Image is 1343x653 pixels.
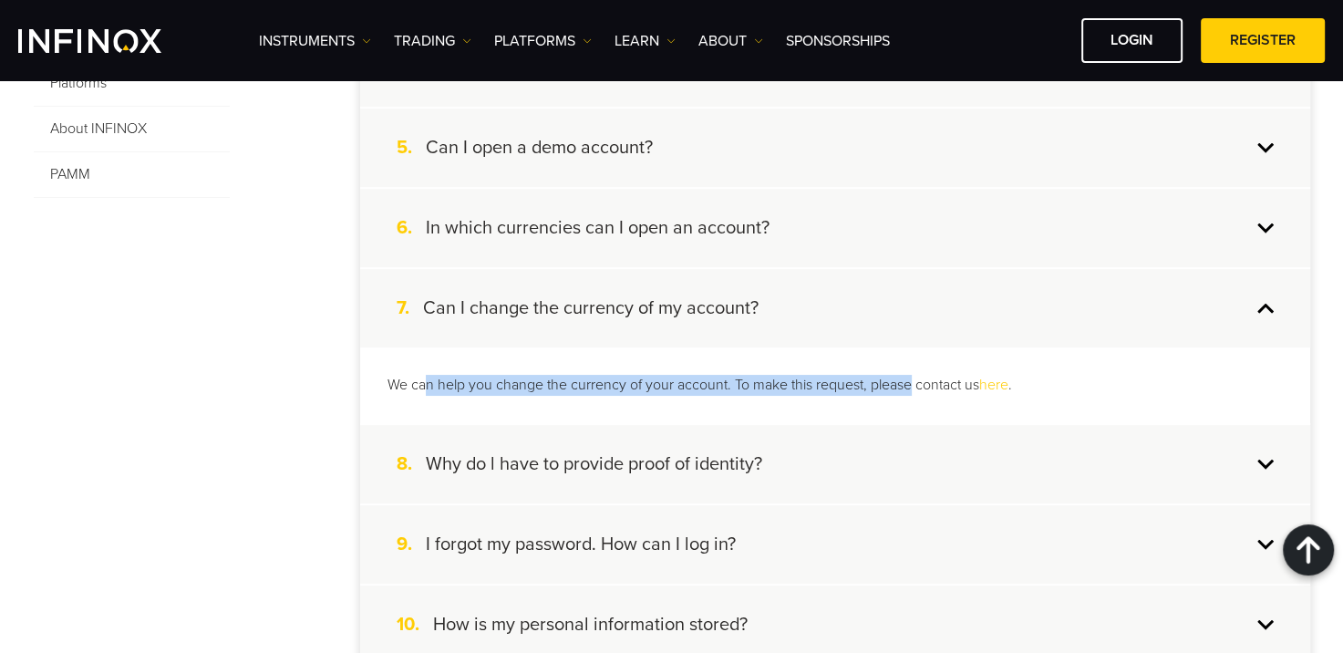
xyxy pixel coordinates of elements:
h4: I forgot my password. How can I log in? [426,533,736,556]
span: PAMM [34,152,230,198]
a: TRADING [394,30,471,52]
a: Learn [615,30,676,52]
span: 9. [397,533,426,556]
p: We can help you change the currency of your account. To make this request, please contact us . [387,375,1283,396]
h4: In which currencies can I open an account? [426,216,770,240]
span: About INFINOX [34,107,230,152]
span: 10. [397,613,433,637]
a: PLATFORMS [494,30,592,52]
span: 7. [397,296,423,320]
h4: Can I open a demo account? [426,136,653,160]
span: 8. [397,452,426,476]
span: Platforms [34,61,230,107]
a: INFINOX Logo [18,29,204,53]
span: 5. [397,136,426,160]
a: SPONSORSHIPS [786,30,890,52]
a: LOGIN [1081,18,1183,63]
h4: How is my personal information stored? [433,613,748,637]
h4: Can I change the currency of my account? [423,296,759,320]
h4: Why do l have to provide proof of identity? [426,452,762,476]
span: 6. [397,216,426,240]
a: here [979,376,1008,394]
a: ABOUT [698,30,763,52]
a: REGISTER [1201,18,1325,63]
a: Instruments [259,30,371,52]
